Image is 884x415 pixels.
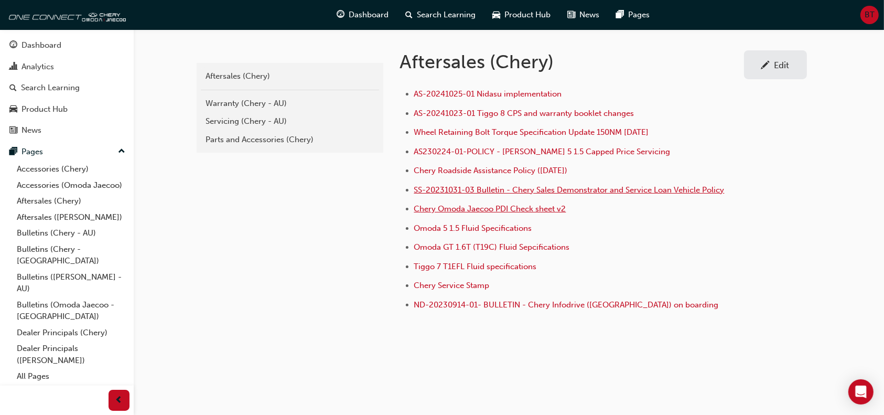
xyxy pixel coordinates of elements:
span: pencil-icon [761,61,770,71]
span: BT [865,9,875,21]
a: Wheel Retaining Bolt Torque Specification Update 150NM [DATE] [414,127,649,137]
div: Product Hub [21,103,68,115]
img: oneconnect [5,4,126,25]
a: Aftersales (Chery) [13,193,130,209]
span: news-icon [9,126,17,135]
a: Dealer Principals (Chery) [13,325,130,341]
a: Warranty (Chery - AU) [201,94,379,113]
div: Edit [774,60,790,70]
a: ND-20230914-01- BULLETIN - Chery Infodrive ([GEOGRAPHIC_DATA]) on boarding [414,300,719,310]
span: pages-icon [9,147,17,157]
a: car-iconProduct Hub [484,4,559,26]
a: SS-20231031-03 Bulletin - Chery Sales Demonstrator and Service Loan Vehicle Policy [414,185,725,195]
div: Parts and Accessories (Chery) [206,134,374,146]
a: Product Hub [4,100,130,119]
a: Dashboard [4,36,130,55]
span: search-icon [405,8,413,22]
div: Aftersales (Chery) [206,70,374,82]
span: News [579,9,599,21]
a: Bulletins ([PERSON_NAME] - AU) [13,269,130,297]
span: up-icon [118,145,125,158]
a: Parts and Accessories (Chery) [201,131,379,149]
span: Pages [628,9,650,21]
button: DashboardAnalyticsSearch LearningProduct HubNews [4,34,130,142]
span: Product Hub [504,9,551,21]
a: Analytics [4,57,130,77]
a: Dealer Principals ([PERSON_NAME]) [13,340,130,368]
a: Chery Service Stamp [414,281,490,290]
a: AS-20241025-01 Nidasu implementation [414,89,562,99]
span: search-icon [9,83,17,93]
a: Bulletins (Chery - [GEOGRAPHIC_DATA]) [13,241,130,269]
a: search-iconSearch Learning [397,4,484,26]
a: All Pages [13,368,130,385]
div: Analytics [21,61,54,73]
h1: Aftersales (Chery) [400,50,744,73]
a: guage-iconDashboard [328,4,397,26]
a: Tiggo 7 T1EFL Fluid specifications [414,262,537,271]
div: Warranty (Chery - AU) [206,98,374,110]
span: chart-icon [9,62,17,72]
span: guage-icon [9,41,17,50]
button: Pages [4,142,130,162]
a: AS-20241023-01 Tiggo 8 CPS and warranty booklet changes [414,109,634,118]
a: Search Learning [4,78,130,98]
a: Aftersales (Chery) [201,67,379,86]
span: news-icon [567,8,575,22]
span: car-icon [9,105,17,114]
span: Search Learning [417,9,476,21]
a: Accessories (Chery) [13,161,130,177]
span: prev-icon [115,394,123,407]
div: News [21,124,41,136]
a: Omoda 5 1.5 Fluid Specifications [414,224,532,233]
a: Bulletins (Chery - AU) [13,225,130,241]
a: pages-iconPages [608,4,658,26]
a: Servicing (Chery - AU) [201,112,379,131]
a: Chery Omoda Jaecoo PDI Check sheet v2 [414,204,566,214]
button: BT [860,6,879,24]
a: AS230224-01-POLICY - [PERSON_NAME] 5 1.5 Capped Price Servicing [414,147,671,156]
div: Dashboard [21,39,61,51]
a: Edit [744,50,807,79]
a: Chery Roadside Assistance Policy ([DATE]) [414,166,568,175]
span: pages-icon [616,8,624,22]
div: Pages [21,146,43,158]
span: car-icon [492,8,500,22]
span: guage-icon [337,8,344,22]
div: Search Learning [21,82,80,94]
a: Aftersales ([PERSON_NAME]) [13,209,130,226]
div: Servicing (Chery - AU) [206,115,374,127]
a: news-iconNews [559,4,608,26]
a: Bulletins (Omoda Jaecoo - [GEOGRAPHIC_DATA]) [13,297,130,325]
a: Omoda GT 1.6T (T19C) Fluid Sepcifications [414,242,570,252]
a: Accessories (Omoda Jaecoo) [13,177,130,194]
span: Dashboard [349,9,389,21]
a: News [4,121,130,140]
div: Open Intercom Messenger [848,379,874,405]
